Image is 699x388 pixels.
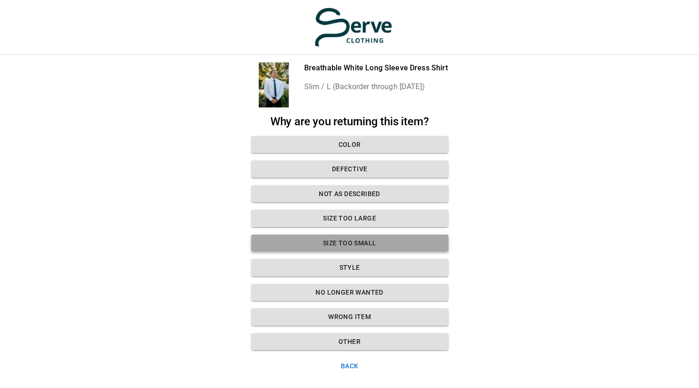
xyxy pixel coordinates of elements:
button: Not as described [251,185,448,203]
button: Other [251,333,448,350]
p: Slim / L (Backorder through [DATE]) [304,81,447,92]
button: Defective [251,160,448,178]
p: Breathable White Long Sleeve Dress Shirt [304,62,447,74]
button: Wrong Item [251,308,448,326]
div: Breathable White Long Sleeve Dress Shirt - Serve Clothing [251,62,296,107]
img: serve-clothing.myshopify.com-3331c13f-55ad-48ba-bef5-e23db2fa8125 [314,7,392,47]
button: Color [251,136,448,153]
button: Size too small [251,235,448,252]
button: Style [251,259,448,276]
button: No longer wanted [251,284,448,301]
h2: Why are you returning this item? [251,115,448,129]
button: Size too large [251,210,448,227]
button: Back [251,358,448,375]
